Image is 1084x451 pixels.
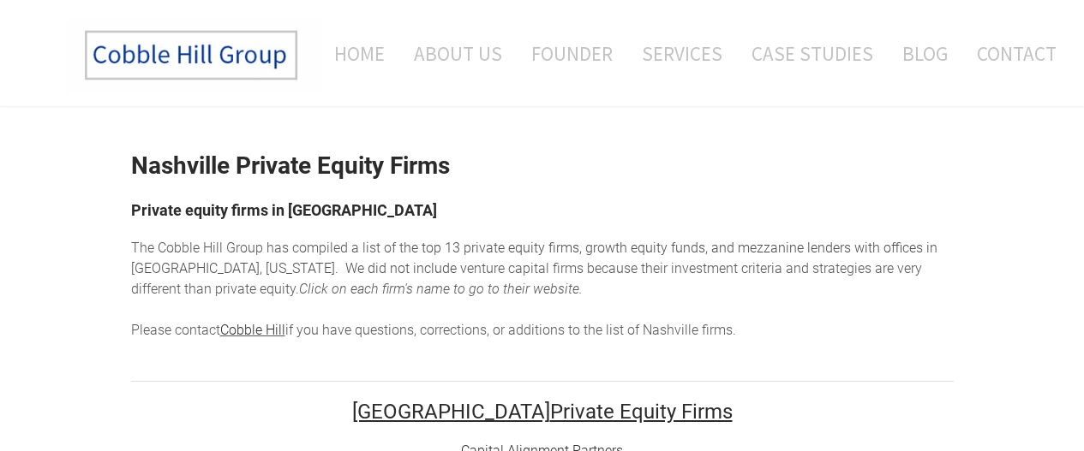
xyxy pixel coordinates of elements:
[220,322,285,338] a: Cobble Hill
[352,400,733,424] font: Private Equity Firms
[131,151,450,180] strong: Nashville Private Equity Firms
[131,238,954,341] div: he top 13 private equity firms, growth equity funds, and mezzanine lenders with offices in [GEOGR...
[131,322,736,338] span: Please contact if you have questions, corrections, or additions to the list of Nashville firms.
[739,18,886,89] a: Case Studies
[131,260,922,297] span: enture capital firms because their investment criteria and strategies are very different than pri...
[889,18,961,89] a: Blog
[308,18,398,89] a: Home
[131,201,437,219] font: Private equity firms in [GEOGRAPHIC_DATA]
[401,18,515,89] a: About Us
[629,18,735,89] a: Services
[964,18,1057,89] a: Contact
[65,18,322,93] img: The Cobble Hill Group LLC
[518,18,626,89] a: Founder
[131,240,404,256] span: The Cobble Hill Group has compiled a list of t
[352,400,550,424] font: [GEOGRAPHIC_DATA]
[299,281,583,297] em: Click on each firm's name to go to their website. ​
